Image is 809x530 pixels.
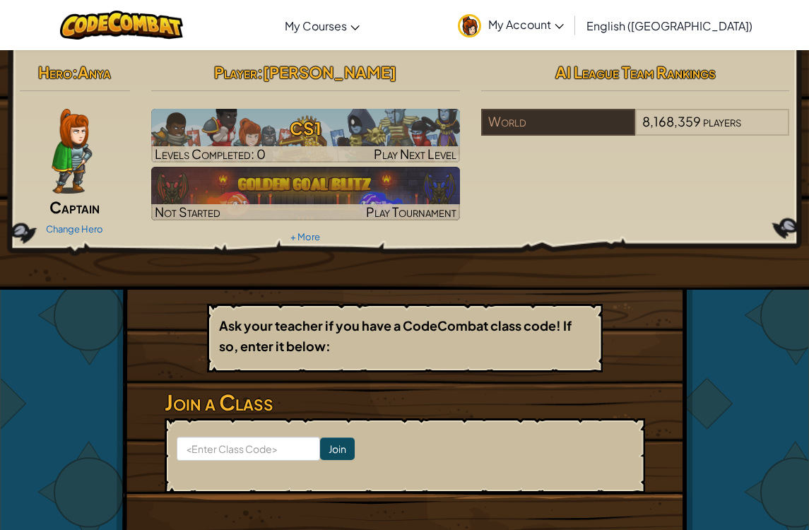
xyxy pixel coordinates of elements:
input: <Enter Class Code> [177,437,320,461]
span: Play Tournament [366,204,456,220]
a: My Account [451,3,571,47]
span: : [257,62,263,82]
span: My Account [488,17,564,32]
b: Ask your teacher if you have a CodeCombat class code! If so, enter it below: [219,317,572,354]
a: World8,168,359players [481,122,790,139]
a: Play Next Level [151,109,460,163]
img: Golden Goal [151,167,460,220]
img: CodeCombat logo [60,11,184,40]
span: Not Started [155,204,220,220]
span: Play Next Level [374,146,456,162]
h3: CS1 [151,112,460,144]
a: Change Hero [46,223,103,235]
span: Levels Completed: 0 [155,146,266,162]
span: Player [214,62,257,82]
span: AI League Team Rankings [555,62,716,82]
div: World [481,109,635,136]
span: My Courses [285,18,347,33]
span: Anya [78,62,111,82]
img: avatar [458,14,481,37]
span: Hero [38,62,72,82]
span: Captain [49,197,100,217]
h3: Join a Class [165,387,645,418]
span: players [703,113,741,129]
a: My Courses [278,6,367,45]
span: English ([GEOGRAPHIC_DATA]) [586,18,752,33]
img: CS1 [151,109,460,163]
img: captain-pose.png [52,109,92,194]
span: 8,168,359 [642,113,701,129]
span: : [72,62,78,82]
a: + More [290,231,320,242]
input: Join [320,437,355,460]
a: Not StartedPlay Tournament [151,167,460,220]
span: [PERSON_NAME] [263,62,396,82]
a: English ([GEOGRAPHIC_DATA]) [579,6,760,45]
